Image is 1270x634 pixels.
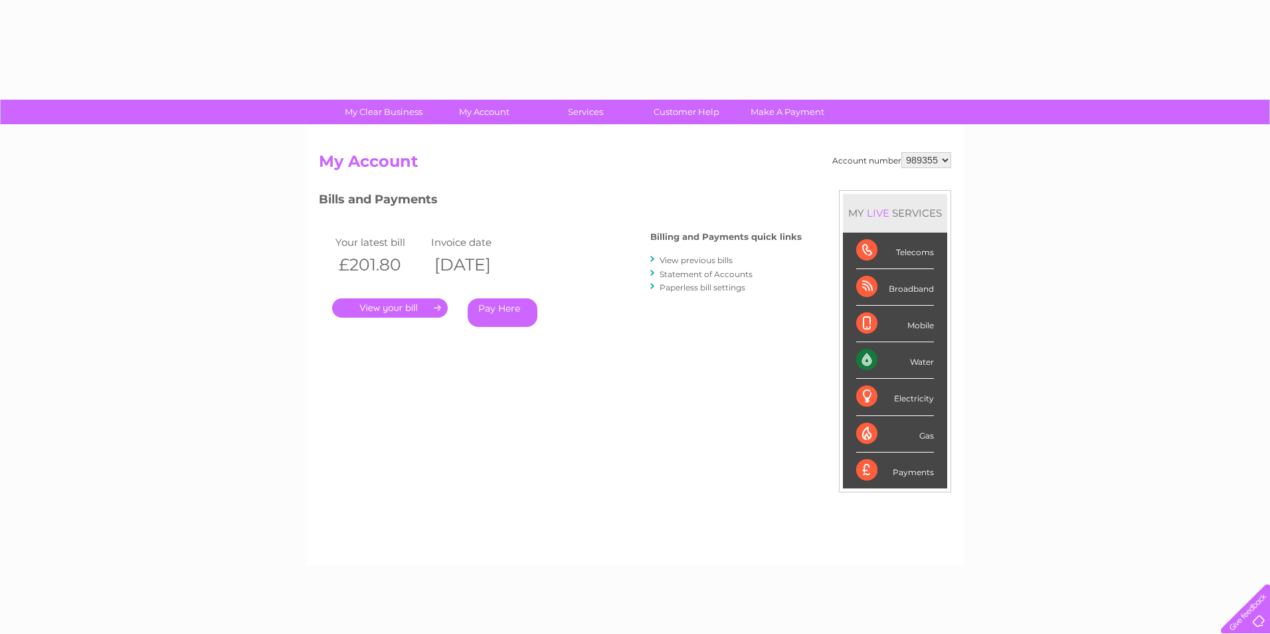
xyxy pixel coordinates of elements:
div: Telecoms [856,233,934,269]
h2: My Account [319,152,951,177]
a: My Account [430,100,539,124]
div: MY SERVICES [843,194,947,232]
a: Customer Help [632,100,741,124]
td: Invoice date [428,233,523,251]
div: Payments [856,453,934,488]
div: Mobile [856,306,934,342]
a: Statement of Accounts [660,269,753,279]
a: Pay Here [468,298,537,327]
div: Broadband [856,269,934,306]
div: Gas [856,416,934,453]
div: Electricity [856,379,934,415]
a: Paperless bill settings [660,282,745,292]
h3: Bills and Payments [319,190,802,213]
a: Make A Payment [733,100,842,124]
a: . [332,298,448,318]
th: £201.80 [332,251,428,278]
div: Account number [832,152,951,168]
th: [DATE] [428,251,523,278]
div: Water [856,342,934,379]
a: Services [531,100,640,124]
td: Your latest bill [332,233,428,251]
h4: Billing and Payments quick links [650,232,802,242]
a: View previous bills [660,255,733,265]
div: LIVE [864,207,892,219]
a: My Clear Business [329,100,438,124]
